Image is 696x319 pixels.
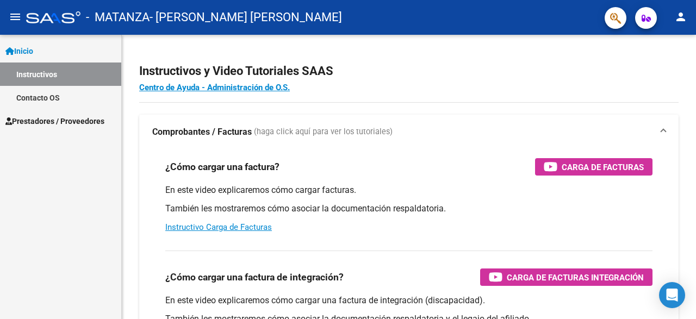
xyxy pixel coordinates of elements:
strong: Comprobantes / Facturas [152,126,252,138]
div: Open Intercom Messenger [659,282,685,308]
button: Carga de Facturas [535,158,652,176]
h3: ¿Cómo cargar una factura? [165,159,279,174]
button: Carga de Facturas Integración [480,268,652,286]
span: Prestadores / Proveedores [5,115,104,127]
mat-icon: person [674,10,687,23]
h2: Instructivos y Video Tutoriales SAAS [139,61,679,82]
span: (haga click aquí para ver los tutoriales) [254,126,393,138]
p: En este video explicaremos cómo cargar facturas. [165,184,652,196]
p: También les mostraremos cómo asociar la documentación respaldatoria. [165,203,652,215]
span: Carga de Facturas [562,160,644,174]
span: - MATANZA [86,5,150,29]
mat-expansion-panel-header: Comprobantes / Facturas (haga click aquí para ver los tutoriales) [139,115,679,149]
mat-icon: menu [9,10,22,23]
span: - [PERSON_NAME] [PERSON_NAME] [150,5,342,29]
span: Carga de Facturas Integración [507,271,644,284]
a: Instructivo Carga de Facturas [165,222,272,232]
p: En este video explicaremos cómo cargar una factura de integración (discapacidad). [165,295,652,307]
h3: ¿Cómo cargar una factura de integración? [165,270,344,285]
a: Centro de Ayuda - Administración de O.S. [139,83,290,92]
span: Inicio [5,45,33,57]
